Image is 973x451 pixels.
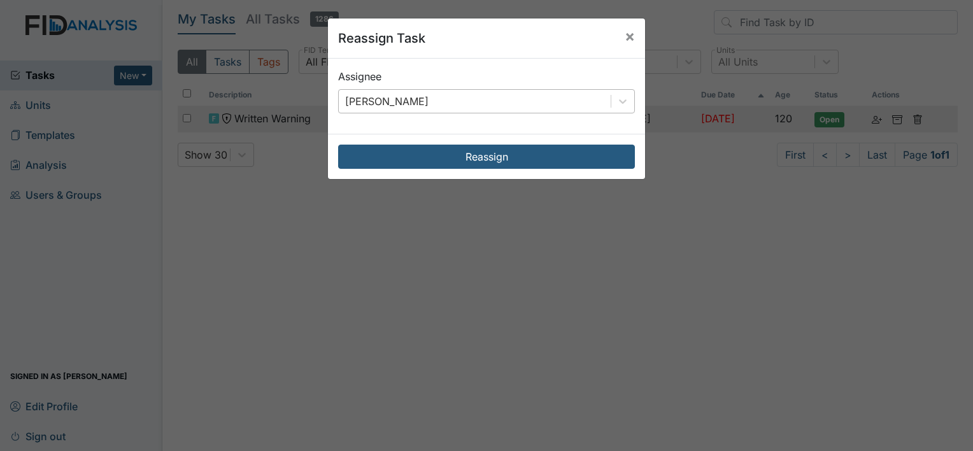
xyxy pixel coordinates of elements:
h5: Reassign Task [338,29,425,48]
button: Reassign [338,145,635,169]
label: Assignee [338,69,381,84]
span: × [625,27,635,45]
div: [PERSON_NAME] [345,94,429,109]
button: Close [614,18,645,54]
